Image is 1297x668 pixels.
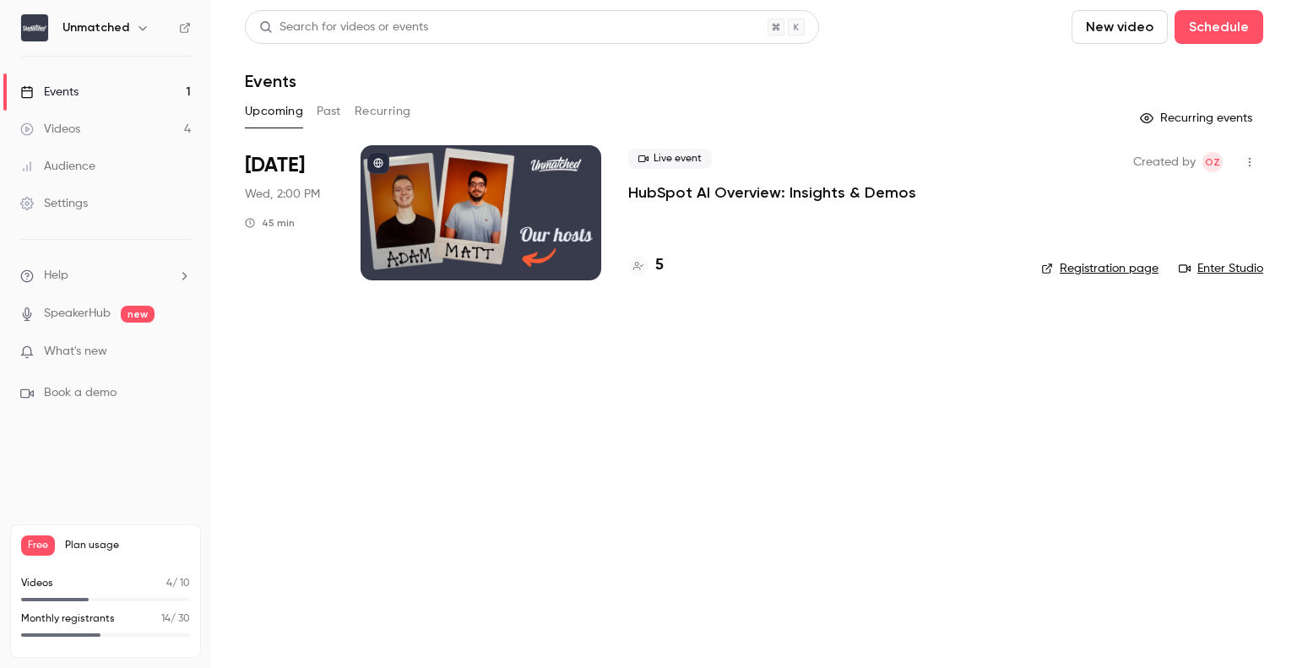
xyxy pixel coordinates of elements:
[245,145,334,280] div: Oct 29 Wed, 2:00 PM (Europe/London)
[1175,10,1263,44] button: Schedule
[1041,260,1159,277] a: Registration page
[166,578,172,589] span: 4
[317,98,341,125] button: Past
[44,343,107,361] span: What's new
[21,576,53,591] p: Videos
[21,611,115,627] p: Monthly registrants
[628,149,712,169] span: Live event
[245,186,320,203] span: Wed, 2:00 PM
[259,19,428,36] div: Search for videos or events
[628,182,916,203] a: HubSpot AI Overview: Insights & Demos
[245,98,303,125] button: Upcoming
[1202,152,1223,172] span: Ola Zych
[1132,105,1263,132] button: Recurring events
[21,535,55,556] span: Free
[166,576,190,591] p: / 10
[20,267,191,285] li: help-dropdown-opener
[21,14,48,41] img: Unmatched
[20,195,88,212] div: Settings
[628,254,664,277] a: 5
[20,158,95,175] div: Audience
[1205,152,1220,172] span: OZ
[44,267,68,285] span: Help
[171,345,191,360] iframe: Noticeable Trigger
[161,611,190,627] p: / 30
[20,121,80,138] div: Videos
[44,305,111,323] a: SpeakerHub
[121,306,155,323] span: new
[245,71,296,91] h1: Events
[1072,10,1168,44] button: New video
[1179,260,1263,277] a: Enter Studio
[161,614,171,624] span: 14
[655,254,664,277] h4: 5
[44,384,117,402] span: Book a demo
[355,98,411,125] button: Recurring
[245,216,295,230] div: 45 min
[1133,152,1196,172] span: Created by
[65,539,190,552] span: Plan usage
[245,152,305,179] span: [DATE]
[20,84,79,100] div: Events
[62,19,129,36] h6: Unmatched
